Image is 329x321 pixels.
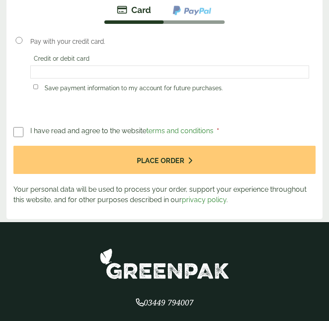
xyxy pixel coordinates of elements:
[13,184,316,205] p: Your personal data will be used to process your order, support your experience throughout this we...
[30,37,310,46] p: Pay with your credit card.
[30,127,215,135] span: I have read and agree to the website
[33,68,307,76] iframe: Secure card payment input frame
[41,85,226,94] label: Save payment information to my account for future purchases.
[146,127,213,135] a: terms and conditions
[172,5,212,16] img: ppcp-gateway.png
[30,55,93,65] label: Credit or debit card
[217,128,219,134] abbr: required
[100,248,229,280] img: GreenPak Supplies
[136,299,194,307] a: 03449 794007
[136,297,194,308] span: 03449 794007
[13,146,316,174] button: Place order
[182,196,226,204] a: privacy policy
[117,5,151,15] img: stripe.png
